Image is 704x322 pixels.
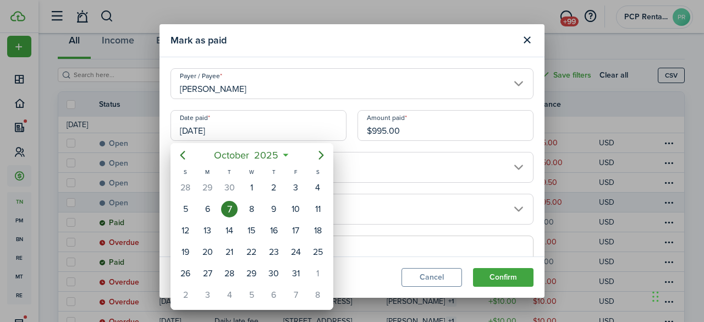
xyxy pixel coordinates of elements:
div: M [196,167,218,177]
div: Wednesday, October 22, 2025 [243,244,260,260]
mbsc-button: Next page [310,144,332,166]
div: Monday, November 3, 2025 [199,287,216,303]
div: Sunday, September 28, 2025 [177,179,194,196]
span: 2025 [252,145,281,165]
div: F [285,167,307,177]
div: Sunday, November 2, 2025 [177,287,194,303]
div: Saturday, October 25, 2025 [310,244,326,260]
div: Monday, October 6, 2025 [199,201,216,217]
div: Wednesday, October 15, 2025 [243,222,260,239]
div: Thursday, October 30, 2025 [266,265,282,282]
div: Tuesday, October 14, 2025 [221,222,238,239]
div: Thursday, October 16, 2025 [266,222,282,239]
span: October [212,145,252,165]
div: Saturday, November 8, 2025 [310,287,326,303]
div: Saturday, October 4, 2025 [310,179,326,196]
div: Saturday, October 11, 2025 [310,201,326,217]
div: Thursday, November 6, 2025 [266,287,282,303]
div: Friday, October 24, 2025 [288,244,304,260]
div: Wednesday, October 1, 2025 [243,179,260,196]
div: Tuesday, October 21, 2025 [221,244,238,260]
div: Thursday, October 9, 2025 [266,201,282,217]
div: Wednesday, October 29, 2025 [243,265,260,282]
div: Tuesday, September 30, 2025 [221,179,238,196]
div: Sunday, October 26, 2025 [177,265,194,282]
div: Friday, October 17, 2025 [288,222,304,239]
div: Friday, October 31, 2025 [288,265,304,282]
div: Friday, October 3, 2025 [288,179,304,196]
div: S [174,167,196,177]
div: Monday, October 13, 2025 [199,222,216,239]
div: Friday, November 7, 2025 [288,287,304,303]
div: Sunday, October 5, 2025 [177,201,194,217]
div: Thursday, October 2, 2025 [266,179,282,196]
div: Tuesday, November 4, 2025 [221,287,238,303]
div: Saturday, November 1, 2025 [310,265,326,282]
div: Wednesday, October 8, 2025 [243,201,260,217]
mbsc-button: October2025 [207,145,285,165]
div: Sunday, October 19, 2025 [177,244,194,260]
div: Monday, October 20, 2025 [199,244,216,260]
div: Thursday, October 23, 2025 [266,244,282,260]
div: S [307,167,329,177]
mbsc-button: Previous page [172,144,194,166]
div: Wednesday, November 5, 2025 [243,287,260,303]
div: W [240,167,262,177]
div: Today, Tuesday, October 7, 2025 [221,201,238,217]
div: Monday, September 29, 2025 [199,179,216,196]
div: Sunday, October 12, 2025 [177,222,194,239]
div: T [263,167,285,177]
div: Friday, October 10, 2025 [288,201,304,217]
div: T [218,167,240,177]
div: Tuesday, October 28, 2025 [221,265,238,282]
div: Saturday, October 18, 2025 [310,222,326,239]
div: Monday, October 27, 2025 [199,265,216,282]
